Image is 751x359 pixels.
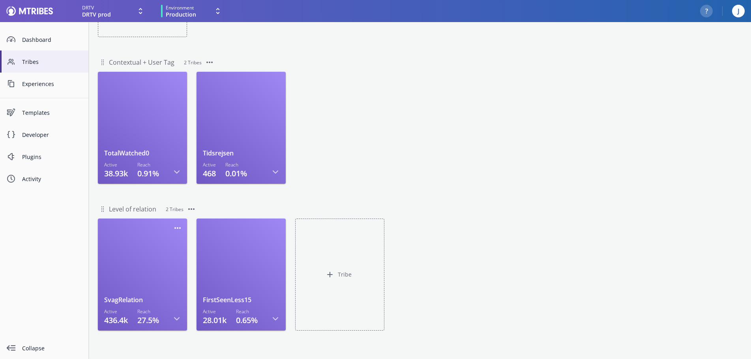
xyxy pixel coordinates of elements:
[22,36,82,44] span: Dashboard
[173,223,182,233] svg: Three Dots Symbol
[6,79,16,88] svg: Content Symbol
[236,308,258,315] h3: Reach
[137,316,159,324] p: 27.5%
[225,170,247,178] p: 0.01%
[104,295,181,304] h1: SvagRelation
[137,308,159,315] h3: Reach
[82,4,94,11] span: DRTV
[225,161,247,168] h3: Reach
[137,170,159,178] p: 0.91%
[98,58,107,67] svg: DragHandle symbol
[203,295,279,304] h1: FirstSeenLess15
[236,316,258,324] p: 0.65%
[104,161,128,168] h3: Active
[6,108,16,117] svg: Experiences Symbol
[700,5,713,17] button: ?
[22,80,82,88] span: Experiences
[6,57,16,66] svg: People Symbol
[268,312,283,326] button: Open
[22,175,82,183] span: Activity
[203,316,227,324] p: 28.01k
[205,58,214,67] svg: Three Dots Symbol
[136,6,145,16] svg: Expand drop down icon
[104,149,181,157] h1: TotalWatched0
[732,5,745,17] button: J
[166,206,184,213] span: 2 Tribes
[82,4,145,18] button: DRTVDRTV prod
[98,204,107,214] svg: DragHandle symbol
[203,149,279,157] h1: Tidsrejsen
[170,165,184,179] button: Open
[6,152,16,161] svg: Plugin Symbol
[268,165,283,179] button: Open
[203,308,227,315] h3: Active
[98,219,187,331] a: SvagRelationActive436.4kReach27.5%
[197,72,286,184] a: TidsrejsenActive468Reach0.01%
[104,170,128,178] p: 38.93k
[109,58,174,67] input: Untitled
[161,4,225,18] button: EnvironmentProduction
[184,59,202,66] span: 2 Tribes
[6,343,16,353] svg: collapse
[166,4,194,11] span: Environment
[109,204,156,214] input: Untitled
[6,35,16,44] svg: Dashboard Symbol
[22,108,82,117] span: Templates
[22,344,82,352] span: Collapse
[187,204,196,214] svg: Three Dots Symbol
[213,6,223,16] svg: Expand drop down icon
[6,130,16,139] svg: Code Snippet Symbol
[98,72,187,184] a: TotalWatched0Active38.93kReach0.91%
[104,308,128,315] h3: Active
[22,131,82,139] span: Developer
[6,174,16,183] svg: Time Symbol
[166,11,196,18] span: Production
[22,58,82,66] span: Tribes
[22,153,82,161] span: Plugins
[197,219,286,331] a: FirstSeenLess15Active28.01kReach0.65%
[203,161,216,168] h3: Active
[203,170,216,178] p: 468
[137,161,159,168] h3: Reach
[104,316,128,324] p: 436.4k
[82,11,111,18] span: DRTV prod
[170,312,184,326] button: Open
[295,219,384,331] button: Tribe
